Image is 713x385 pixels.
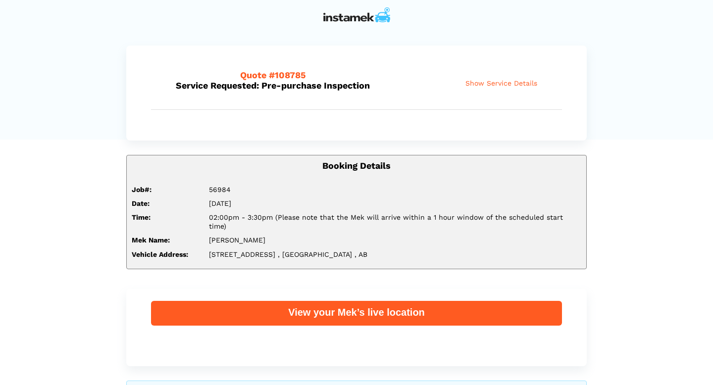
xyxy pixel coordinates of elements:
[176,70,395,91] h5: Service Requested: Pre-purchase Inspection
[202,236,589,244] div: [PERSON_NAME]
[202,199,589,208] div: [DATE]
[132,160,581,171] h5: Booking Details
[240,70,306,80] span: Quote #108785
[355,250,367,258] span: , AB
[151,306,562,319] div: View your Mek’s live location
[202,185,589,194] div: 56984
[132,199,150,207] strong: Date:
[465,79,537,88] span: Show Service Details
[132,250,188,258] strong: Vehicle Address:
[278,250,352,258] span: , [GEOGRAPHIC_DATA]
[209,250,275,258] span: [STREET_ADDRESS]
[132,236,170,244] strong: Mek Name:
[132,213,151,221] strong: Time:
[202,213,589,231] div: 02:00pm - 3:30pm (Please note that the Mek will arrive within a 1 hour window of the scheduled st...
[132,186,152,193] strong: Job#:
